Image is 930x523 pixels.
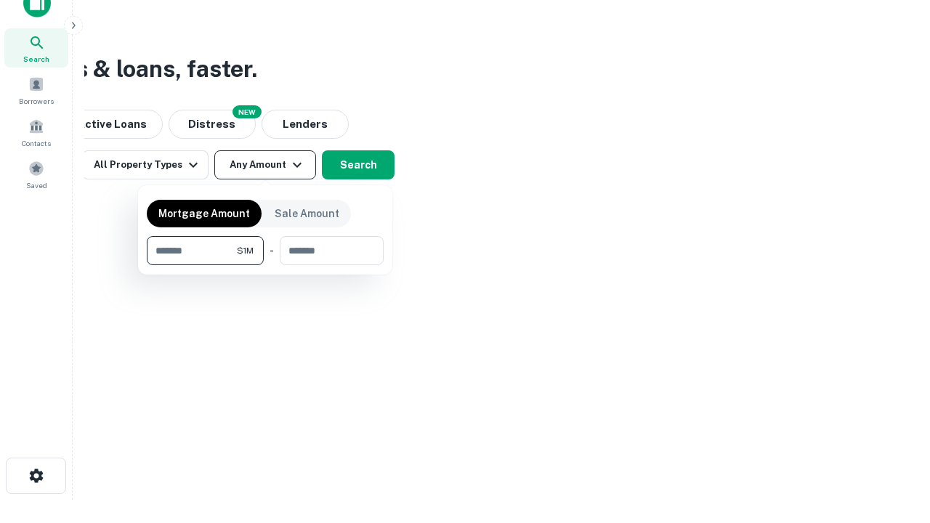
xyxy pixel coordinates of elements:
p: Mortgage Amount [158,206,250,222]
div: - [270,236,274,265]
iframe: Chat Widget [857,407,930,477]
span: $1M [237,244,254,257]
p: Sale Amount [275,206,339,222]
